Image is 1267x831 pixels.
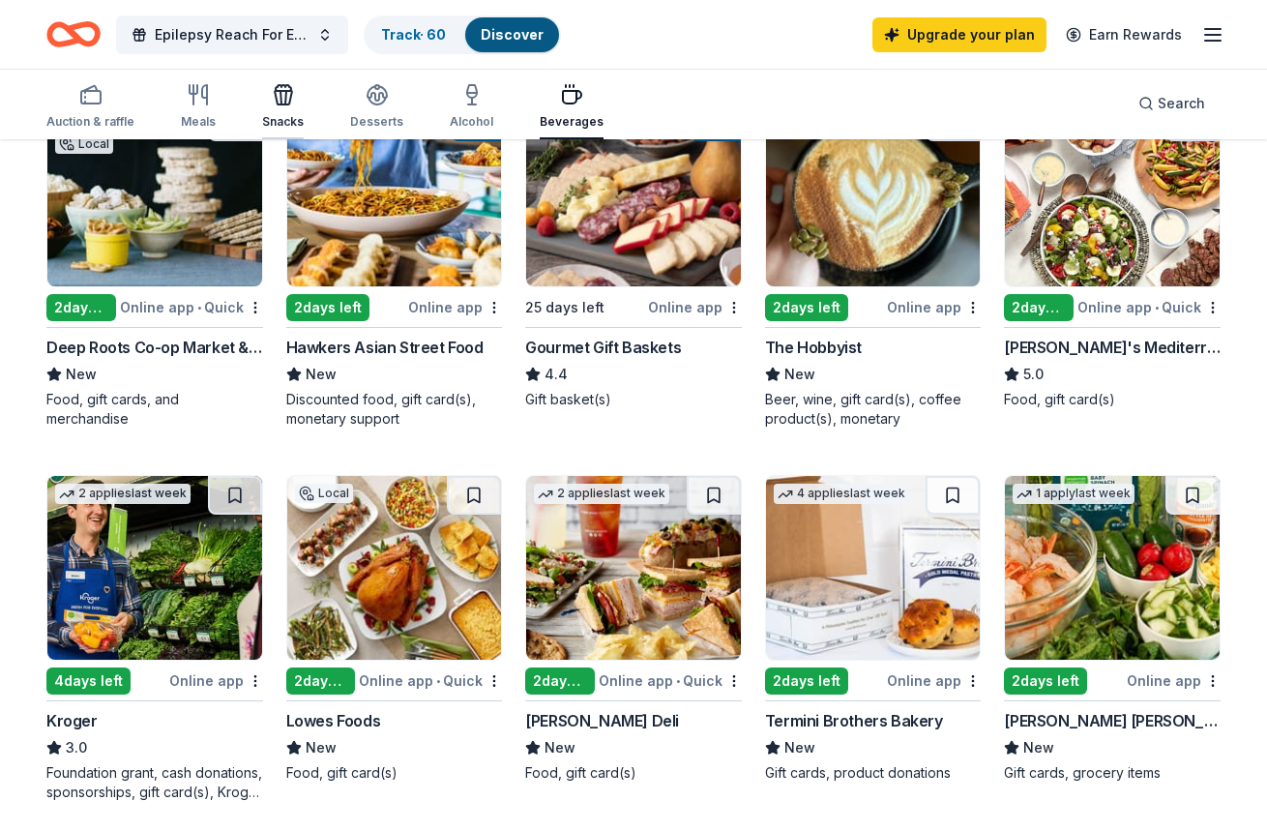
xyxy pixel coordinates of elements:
img: Image for Taziki's Mediterranean Cafe [1005,103,1220,286]
img: Image for The Hobbyist [766,103,981,286]
div: Gift cards, product donations [765,763,982,783]
div: Termini Brothers Bakery [765,709,943,732]
img: Image for McAlister's Deli [526,476,741,660]
img: Image for Kroger [47,476,262,660]
span: Epilepsy Reach For Excellence Gala 2025 [155,23,309,46]
div: Online app [169,668,263,693]
div: Online app Quick [359,668,502,693]
span: • [197,300,201,315]
img: Image for Hawkers Asian Street Food [287,103,502,286]
div: Online app [887,295,981,319]
span: • [676,673,680,689]
div: 2 days left [46,294,116,321]
div: Online app Quick [120,295,263,319]
span: • [436,673,440,689]
div: Lowes Foods [286,709,381,732]
div: 4 applies last week [774,484,909,504]
div: [PERSON_NAME] Deli [525,709,679,732]
div: 2 days left [286,668,356,695]
a: Image for Taziki's Mediterranean Cafe2 applieslast week2days leftOnline app•Quick[PERSON_NAME]'s ... [1004,102,1221,409]
a: Image for McAlister's Deli2 applieslast week2days leftOnline app•Quick[PERSON_NAME] DeliNewFood, ... [525,475,742,783]
div: Food, gift card(s) [1004,390,1221,409]
a: Upgrade your plan [872,17,1046,52]
a: Track· 60 [381,26,446,43]
span: Search [1158,92,1205,115]
a: Image for The HobbyistLocal2days leftOnline appThe HobbyistNewBeer, wine, gift card(s), coffee pr... [765,102,982,429]
div: [PERSON_NAME]'s Mediterranean Cafe [1004,336,1221,359]
div: 2 days left [765,294,848,321]
div: Beverages [540,114,604,130]
img: Image for Deep Roots Co-op Market & Café [47,103,262,286]
div: Deep Roots Co-op Market & Café [46,336,263,359]
div: Online app [887,668,981,693]
div: Food, gift card(s) [525,763,742,783]
a: Image for Deep Roots Co-op Market & Café1 applylast weekLocal2days leftOnline app•QuickDeep Roots... [46,102,263,429]
div: Hawkers Asian Street Food [286,336,484,359]
div: 2 days left [765,668,848,695]
div: Food, gift cards, and merchandise [46,390,263,429]
button: Epilepsy Reach For Excellence Gala 2025 [116,15,348,54]
div: 4 days left [46,668,131,695]
div: Beer, wine, gift card(s), coffee product(s), monetary [765,390,982,429]
span: 3.0 [66,736,87,759]
div: Gourmet Gift Baskets [525,336,681,359]
img: Image for Harris Teeter [1005,476,1220,660]
span: 4.4 [545,363,568,386]
span: New [545,736,575,759]
a: Image for Termini Brothers Bakery4 applieslast week2days leftOnline appTermini Brothers BakeryNew... [765,475,982,783]
div: Foundation grant, cash donations, sponsorships, gift card(s), Kroger products [46,763,263,802]
div: Auction & raffle [46,114,134,130]
div: Gift cards, grocery items [1004,763,1221,783]
div: Discounted food, gift card(s), monetary support [286,390,503,429]
div: Online app [1127,668,1221,693]
div: 2 days left [1004,668,1087,695]
button: Meals [181,75,216,139]
a: Discover [481,26,544,43]
button: Search [1123,84,1221,123]
div: 2 applies last week [534,484,669,504]
div: Kroger [46,709,98,732]
div: Online app [648,295,742,319]
div: The Hobbyist [765,336,862,359]
button: Alcohol [450,75,493,139]
div: Online app Quick [1077,295,1221,319]
div: 2 days left [286,294,369,321]
div: Desserts [350,114,403,130]
div: 2 days left [525,668,595,695]
div: Online app [408,295,502,319]
a: Image for Harris Teeter1 applylast week2days leftOnline app[PERSON_NAME] [PERSON_NAME]NewGift car... [1004,475,1221,783]
a: Home [46,12,101,57]
div: 2 days left [1004,294,1074,321]
button: Auction & raffle [46,75,134,139]
div: Local [295,484,353,503]
div: Meals [181,114,216,130]
img: Image for Lowes Foods [287,476,502,660]
div: Food, gift card(s) [286,763,503,783]
div: 2 applies last week [55,484,191,504]
div: Online app Quick [599,668,742,693]
div: 25 days left [525,296,604,319]
span: New [66,363,97,386]
a: Image for Kroger2 applieslast week4days leftOnline appKroger3.0Foundation grant, cash donations, ... [46,475,263,802]
a: Image for Gourmet Gift Baskets13 applieslast week25 days leftOnline appGourmet Gift Baskets4.4Gif... [525,102,742,409]
button: Track· 60Discover [364,15,561,54]
span: 5.0 [1023,363,1044,386]
div: Local [55,134,113,154]
span: New [306,363,337,386]
div: Alcohol [450,114,493,130]
span: New [784,736,815,759]
img: Image for Termini Brothers Bakery [766,476,981,660]
span: New [784,363,815,386]
span: • [1155,300,1159,315]
a: Earn Rewards [1054,17,1193,52]
div: Snacks [262,114,304,130]
div: Gift basket(s) [525,390,742,409]
img: Image for Gourmet Gift Baskets [526,103,741,286]
div: [PERSON_NAME] [PERSON_NAME] [1004,709,1221,732]
button: Beverages [540,75,604,139]
a: Image for Lowes FoodsLocal2days leftOnline app•QuickLowes FoodsNewFood, gift card(s) [286,475,503,783]
span: New [1023,736,1054,759]
div: 1 apply last week [1013,484,1134,504]
button: Desserts [350,75,403,139]
a: Image for Hawkers Asian Street Food1 applylast week2days leftOnline appHawkers Asian Street FoodN... [286,102,503,429]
